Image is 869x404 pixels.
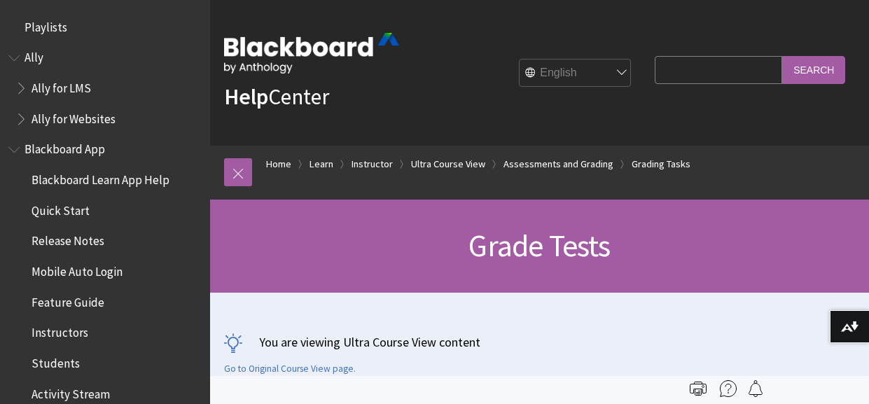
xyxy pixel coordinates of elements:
[352,155,393,173] a: Instructor
[25,138,105,157] span: Blackboard App
[503,155,613,173] a: Assessments and Grading
[224,33,399,74] img: Blackboard by Anthology
[310,155,333,173] a: Learn
[224,83,329,111] a: HelpCenter
[266,155,291,173] a: Home
[224,83,268,111] strong: Help
[32,260,123,279] span: Mobile Auto Login
[32,351,80,370] span: Students
[782,56,845,83] input: Search
[224,333,855,351] p: You are viewing Ultra Course View content
[25,46,43,65] span: Ally
[720,380,737,397] img: More help
[32,199,90,218] span: Quick Start
[25,15,67,34] span: Playlists
[32,168,169,187] span: Blackboard Learn App Help
[224,363,356,375] a: Go to Original Course View page.
[747,380,764,397] img: Follow this page
[32,230,104,249] span: Release Notes
[520,60,632,88] select: Site Language Selector
[32,382,110,401] span: Activity Stream
[632,155,690,173] a: Grading Tasks
[32,107,116,126] span: Ally for Websites
[32,76,91,95] span: Ally for LMS
[411,155,485,173] a: Ultra Course View
[32,321,88,340] span: Instructors
[468,226,610,265] span: Grade Tests
[8,46,202,131] nav: Book outline for Anthology Ally Help
[690,380,707,397] img: Print
[32,291,104,309] span: Feature Guide
[8,15,202,39] nav: Book outline for Playlists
